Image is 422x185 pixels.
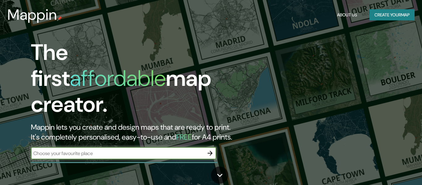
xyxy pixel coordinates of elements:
h1: affordable [70,64,166,93]
input: Choose your favourite place [31,150,204,157]
button: About Us [335,9,360,21]
h1: The first map creator. [31,40,242,122]
h3: Mappin [7,6,57,23]
button: Create yourmap [369,9,415,21]
h5: FREE [176,132,192,142]
img: mappin-pin [57,16,62,21]
h2: Mappin lets you create and design maps that are ready to print. It's completely personalised, eas... [31,122,242,142]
